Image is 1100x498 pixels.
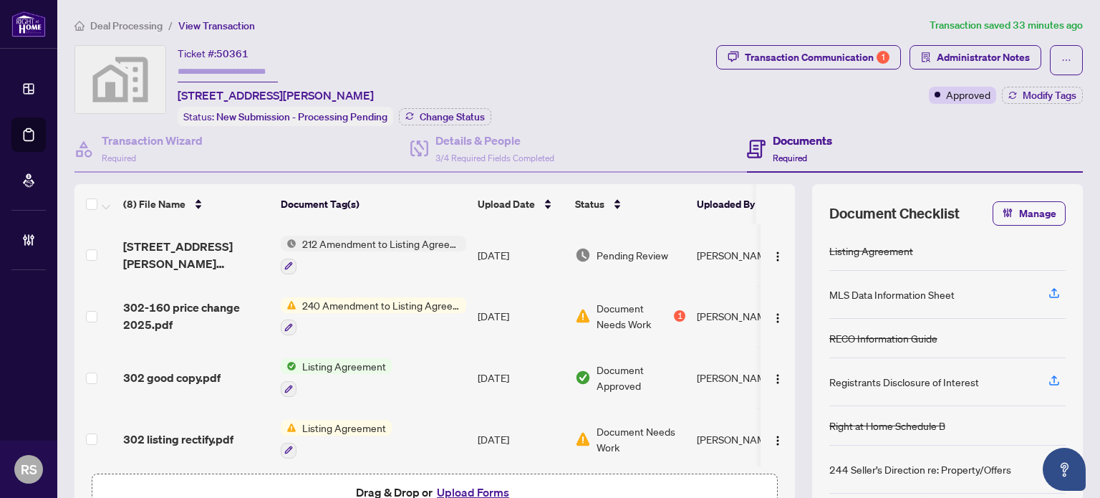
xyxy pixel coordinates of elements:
[569,184,691,224] th: Status
[472,286,569,348] td: [DATE]
[281,420,296,436] img: Status Icon
[123,238,269,272] span: [STREET_ADDRESS][PERSON_NAME] 082025_2025-09-26 16_13_42.pdf
[691,286,799,348] td: [PERSON_NAME]
[829,243,913,259] div: Listing Agreement
[597,300,671,332] span: Document Needs Work
[281,297,296,313] img: Status Icon
[478,196,535,212] span: Upload Date
[937,46,1030,69] span: Administrator Notes
[75,46,165,113] img: svg%3e
[829,374,979,390] div: Registrants Disclosure of Interest
[123,196,185,212] span: (8) File Name
[575,247,591,263] img: Document Status
[472,408,569,470] td: [DATE]
[1019,202,1056,225] span: Manage
[1043,448,1086,491] button: Open asap
[829,203,960,224] span: Document Checklist
[281,358,296,374] img: Status Icon
[772,312,783,324] img: Logo
[74,21,85,31] span: home
[716,45,901,70] button: Transaction Communication1
[766,366,789,389] button: Logo
[21,459,37,479] span: RS
[597,247,668,263] span: Pending Review
[102,153,136,163] span: Required
[691,224,799,286] td: [PERSON_NAME]
[216,110,387,123] span: New Submission - Processing Pending
[575,196,604,212] span: Status
[178,87,374,104] span: [STREET_ADDRESS][PERSON_NAME]
[168,17,173,34] li: /
[90,19,163,32] span: Deal Processing
[178,107,393,126] div: Status:
[575,308,591,324] img: Document Status
[123,369,221,386] span: 302 good copy.pdf
[829,418,945,434] div: Right at Home Schedule B
[773,132,832,149] h4: Documents
[766,305,789,327] button: Logo
[597,362,685,393] span: Document Approved
[1023,90,1076,100] span: Modify Tags
[772,435,783,446] img: Logo
[1002,87,1083,104] button: Modify Tags
[674,310,685,322] div: 1
[772,251,783,262] img: Logo
[691,408,799,470] td: [PERSON_NAME]
[691,184,799,224] th: Uploaded By
[575,370,591,386] img: Document Status
[296,358,392,374] span: Listing Agreement
[420,112,485,122] span: Change Status
[877,51,889,64] div: 1
[773,153,807,163] span: Required
[829,330,937,346] div: RECO Information Guide
[910,45,1041,70] button: Administrator Notes
[829,461,1011,477] div: 244 Seller’s Direction re: Property/Offers
[296,297,466,313] span: 240 Amendment to Listing Agreement - Authority to Offer for Sale Price Change/Extension/Amendment(s)
[399,108,491,125] button: Change Status
[275,184,472,224] th: Document Tag(s)
[472,224,569,286] td: [DATE]
[296,236,466,252] span: 212 Amendment to Listing Agreement - Authority to Offer for Lease Price Change/Extension/Amendmen...
[123,299,269,333] span: 302-160 price change 2025.pdf
[281,420,392,459] button: Status IconListing Agreement
[921,52,931,62] span: solution
[930,17,1083,34] article: Transaction saved 33 minutes ago
[575,431,591,447] img: Document Status
[993,201,1066,226] button: Manage
[435,132,554,149] h4: Details & People
[102,132,203,149] h4: Transaction Wizard
[281,358,392,397] button: Status IconListing Agreement
[216,47,249,60] span: 50361
[178,19,255,32] span: View Transaction
[597,423,685,455] span: Document Needs Work
[178,45,249,62] div: Ticket #:
[123,431,233,448] span: 302 listing rectify.pdf
[472,347,569,408] td: [DATE]
[435,153,554,163] span: 3/4 Required Fields Completed
[281,297,466,336] button: Status Icon240 Amendment to Listing Agreement - Authority to Offer for Sale Price Change/Extensio...
[766,428,789,451] button: Logo
[1061,55,1071,65] span: ellipsis
[766,244,789,267] button: Logo
[691,347,799,408] td: [PERSON_NAME]
[745,46,889,69] div: Transaction Communication
[117,184,275,224] th: (8) File Name
[281,236,296,252] img: Status Icon
[829,287,955,302] div: MLS Data Information Sheet
[281,236,466,274] button: Status Icon212 Amendment to Listing Agreement - Authority to Offer for Lease Price Change/Extensi...
[296,420,392,436] span: Listing Agreement
[772,373,783,385] img: Logo
[946,87,990,102] span: Approved
[472,184,569,224] th: Upload Date
[11,11,46,37] img: logo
